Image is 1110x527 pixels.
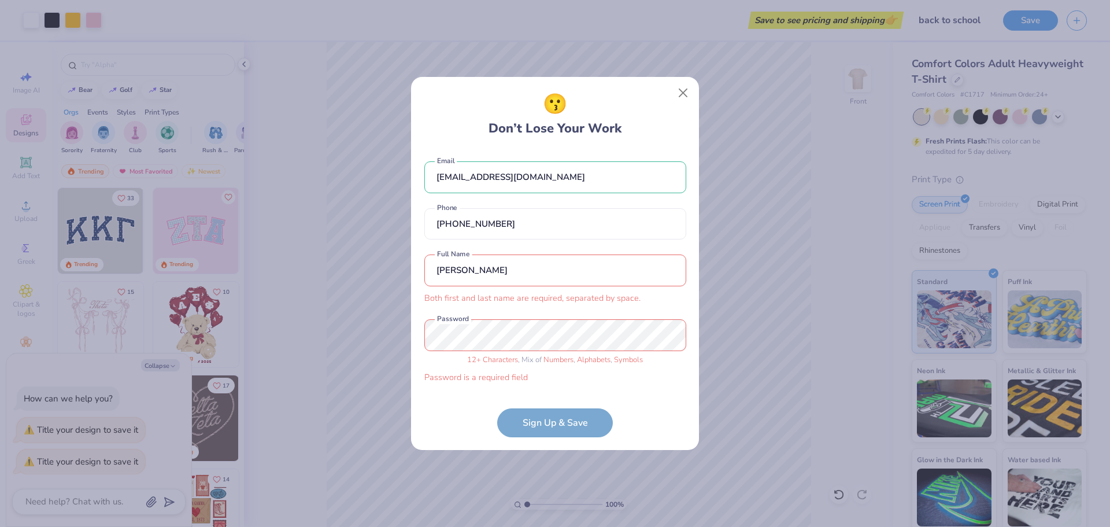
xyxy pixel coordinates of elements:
span: 12 + Characters [467,355,518,365]
button: Close [672,82,694,104]
span: 😗 [543,90,567,119]
div: Don’t Lose Your Work [489,90,621,138]
span: Alphabets [577,355,610,365]
div: Both first and last name are required, separated by space. [424,292,686,305]
div: , Mix of , , [424,355,686,366]
span: Numbers [543,355,573,365]
span: Symbols [614,355,643,365]
div: Password is a required field [424,371,686,384]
